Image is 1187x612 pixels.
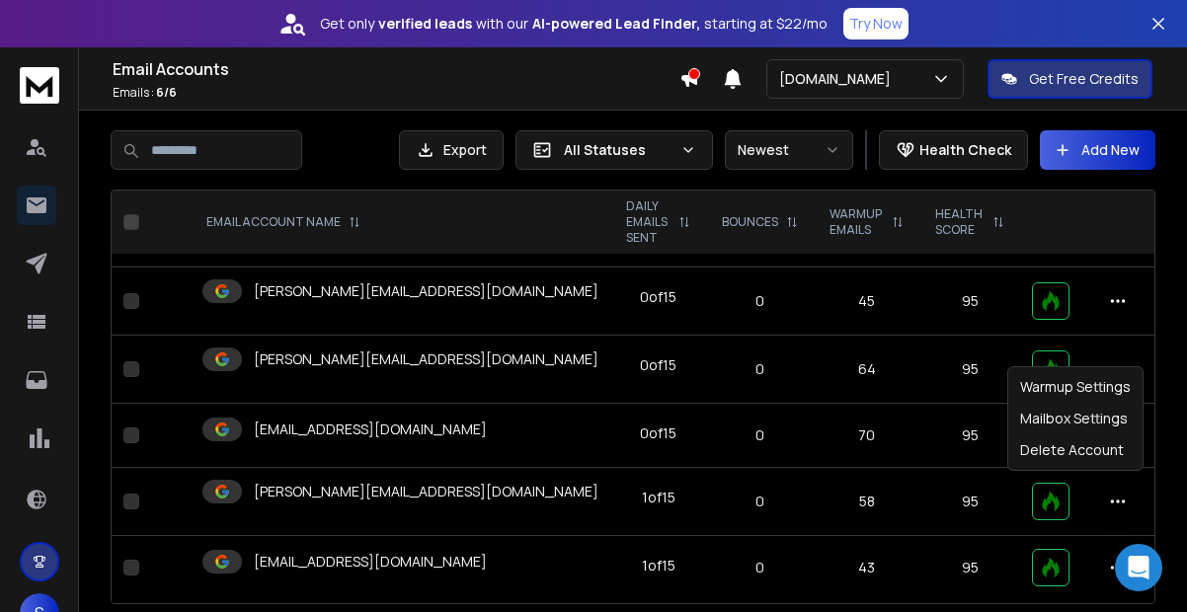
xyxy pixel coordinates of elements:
[814,468,919,536] td: 58
[718,492,802,511] p: 0
[254,281,598,301] p: [PERSON_NAME][EMAIL_ADDRESS][DOMAIN_NAME]
[254,552,487,572] p: [EMAIL_ADDRESS][DOMAIN_NAME]
[814,268,919,336] td: 45
[919,404,1020,468] td: 95
[814,336,919,404] td: 64
[1029,69,1139,89] p: Get Free Credits
[156,84,177,101] span: 6 / 6
[919,140,1011,160] p: Health Check
[254,349,598,369] p: [PERSON_NAME][EMAIL_ADDRESS][DOMAIN_NAME]
[320,14,828,34] p: Get only with our starting at $22/mo
[254,420,487,439] p: [EMAIL_ADDRESS][DOMAIN_NAME]
[919,336,1020,404] td: 95
[718,291,802,311] p: 0
[830,206,884,238] p: WARMUP EMAILS
[725,130,853,170] button: Newest
[935,206,985,238] p: HEALTH SCORE
[718,425,802,445] p: 0
[1012,434,1139,466] div: Delete Account
[113,85,679,101] p: Emails :
[919,268,1020,336] td: 95
[626,198,671,246] p: DAILY EMAILS SENT
[718,558,802,577] p: 0
[718,359,802,379] p: 0
[814,404,919,468] td: 70
[642,488,675,507] div: 1 of 15
[206,214,360,230] div: EMAIL ACCOUNT NAME
[378,14,472,34] strong: verified leads
[640,287,676,307] div: 0 of 15
[254,482,598,501] p: [PERSON_NAME][EMAIL_ADDRESS][DOMAIN_NAME]
[1040,130,1155,170] button: Add New
[399,130,504,170] button: Export
[919,468,1020,536] td: 95
[642,556,675,575] div: 1 of 15
[532,14,700,34] strong: AI-powered Lead Finder,
[1012,371,1139,403] div: Warmup Settings
[640,423,676,443] div: 0 of 15
[1012,403,1139,434] div: Mailbox Settings
[564,140,673,160] p: All Statuses
[849,14,903,34] p: Try Now
[640,355,676,375] div: 0 of 15
[113,57,679,81] h1: Email Accounts
[919,536,1020,600] td: 95
[779,69,899,89] p: [DOMAIN_NAME]
[722,214,778,230] p: BOUNCES
[20,67,59,104] img: logo
[814,536,919,600] td: 43
[1115,544,1162,591] div: Open Intercom Messenger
